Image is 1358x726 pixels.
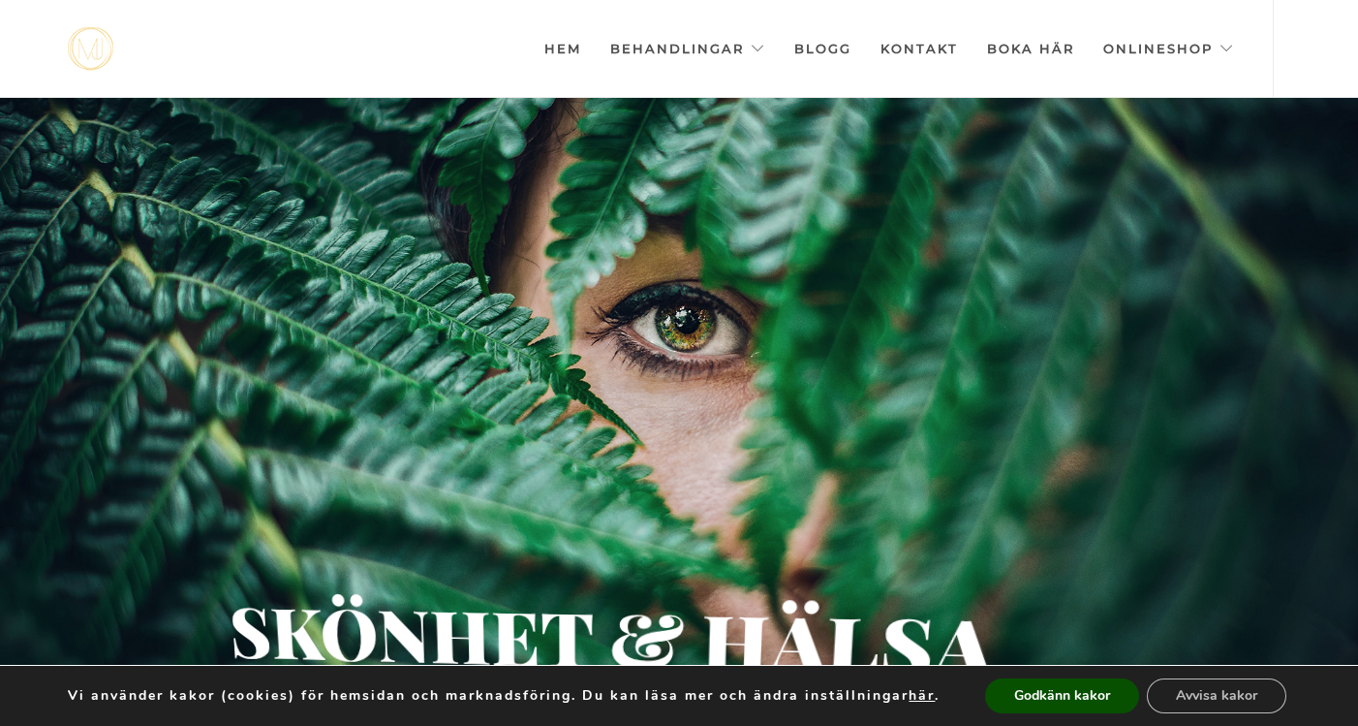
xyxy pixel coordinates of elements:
[985,679,1139,713] button: Godkänn kakor
[1147,679,1286,713] button: Avvisa kakor
[909,687,935,705] button: här
[68,27,113,71] img: mjstudio
[68,27,113,71] a: mjstudio mjstudio mjstudio
[68,687,940,705] p: Vi använder kakor (cookies) för hemsidan och marknadsföring. Du kan läsa mer och ändra inställnin...
[229,621,825,652] div: Skönhet & hälsa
